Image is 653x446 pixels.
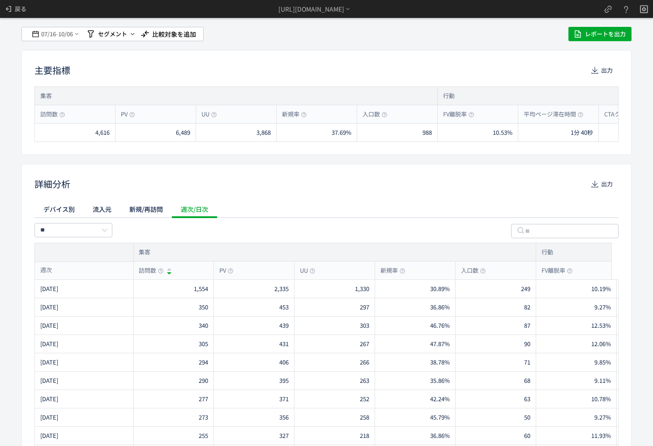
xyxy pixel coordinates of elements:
span: 07/16 [41,25,56,43]
button: セグメント [85,27,136,41]
span: 252 [360,395,369,403]
div: 2025/09/15 [40,413,128,422]
span: FV離脱率 [542,266,572,275]
span: 87 [524,321,530,330]
span: 平均ページ滞在時間 [524,110,583,119]
span: 68 [524,376,530,385]
span: レポートを出力 [585,27,626,41]
span: PV [121,110,135,119]
span: FV離脱率 [443,110,474,119]
span: 36.86% [430,431,450,440]
span: 371 [279,395,289,403]
h2: 詳細分析 [34,177,70,191]
div: 2025/08/25 [40,377,128,385]
span: 290 [199,376,208,385]
span: 350 [199,303,208,311]
span: 9.11% [594,376,611,385]
span: 新規率 [380,266,405,275]
span: 267 [360,339,369,348]
div: 比較対象を追加 [152,30,196,39]
span: 82 [524,303,530,311]
span: 46.76% [430,321,450,330]
span: 255 [199,431,208,440]
div: 2025/07/21 [40,395,128,403]
span: CTAクリック数 [604,110,651,119]
span: 988 [423,128,432,137]
span: PV [219,266,233,275]
div: デバイス別 [34,200,84,218]
span: 37.69% [332,128,351,137]
span: 431 [279,339,289,348]
span: 38.78% [430,358,450,366]
span: 10.78% [591,395,611,403]
span: 294 [199,358,208,366]
span: 249 [521,284,530,293]
div: [URL][DOMAIN_NAME] [278,4,344,14]
div: 週次/日次 [172,200,217,218]
button: 出力 [586,177,619,191]
span: 集客 [40,92,52,100]
span: 出力 [601,63,613,77]
span: 356 [279,413,289,421]
span: 6,489 [176,128,190,137]
span: 週次 [40,261,52,279]
span: 297 [360,303,369,311]
span: 10/06 [58,25,73,43]
span: 266 [360,358,369,366]
span: 11.93% [591,431,611,440]
span: - [56,25,58,43]
span: 90 [524,339,530,348]
span: 453 [279,303,289,311]
span: 集客 [139,248,150,257]
span: 277 [199,395,208,403]
span: 71 [524,358,530,366]
span: 9.85% [594,358,611,366]
span: 9.27% [594,303,611,311]
span: 35.86% [430,376,450,385]
span: 出力 [601,177,613,191]
span: 45.79% [430,413,450,421]
div: 2025/08/11 [40,340,128,348]
div: 2025/09/22 [40,303,128,312]
div: 2025/08/18 [40,432,128,440]
span: 50 [524,413,530,421]
span: 258 [360,413,369,421]
span: 47.87% [430,339,450,348]
span: 行動 [443,92,455,100]
div: 2025/09/01 [40,285,128,293]
span: 入口数 [363,110,387,119]
span: 戻る [15,2,26,16]
span: 263 [360,376,369,385]
span: 63 [524,395,530,403]
span: 訪問数 [40,110,65,119]
span: 1分 40秒 [571,128,593,137]
span: 273 [199,413,208,421]
span: 4,616 [95,128,110,137]
div: 2025/09/08 [40,322,128,330]
button: レポートを出力 [568,27,632,41]
span: 406 [279,358,289,366]
span: 36.86% [430,303,450,311]
span: UU [201,110,217,119]
span: 1,554 [194,284,208,293]
span: 439 [279,321,289,330]
span: 30.89% [430,284,450,293]
span: 訪問数 [139,266,163,275]
span: セグメント [98,27,127,41]
h2: 主要指標 [34,63,70,77]
span: 327 [279,431,289,440]
span: 12.53% [591,321,611,330]
span: 340 [199,321,208,330]
button: 出力 [586,63,619,77]
div: 流入元 [84,200,120,218]
span: 行動 [542,248,553,257]
span: 218 [360,431,369,440]
span: 9.27% [594,413,611,421]
div: 新規/再訪問 [120,200,172,218]
span: 新規率 [282,110,307,119]
span: 395 [279,376,289,385]
span: 42.24% [430,395,450,403]
span: 12.06% [591,339,611,348]
span: 1,330 [355,284,369,293]
span: 10.19% [591,284,611,293]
